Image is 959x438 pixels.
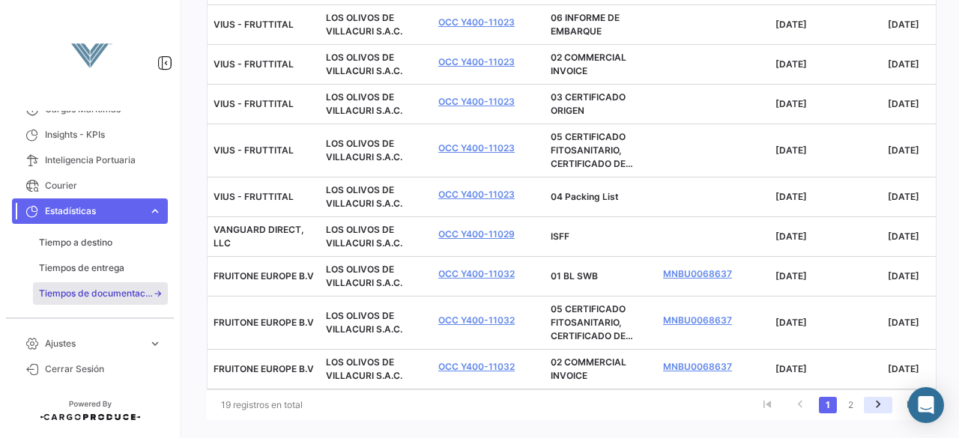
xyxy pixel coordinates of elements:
span: Tiempo a destino [39,236,112,249]
a: Tiempo a destino [33,231,168,254]
span: FRUITONE EUROPE B.V [214,363,314,374]
span: 2024-12-27 [775,231,807,242]
span: 2024-12-25 [775,191,807,202]
span: FRUITONE EUROPE B.V [214,270,314,282]
span: 02 COMMERCIAL INVOICE [551,356,626,381]
span: LOS OLIVOS DE VILLACURI S.A.C. [326,356,402,381]
span: VIUS - FRUTTITAL [214,58,294,70]
span: VIUS - FRUTTITAL [214,19,294,30]
span: VANGUARD DIRECT, LLC [214,224,304,249]
span: VIUS - FRUTTITAL [214,98,294,109]
span: Inteligencia Portuaria [45,153,162,167]
span: VIUS - FRUTTITAL [214,145,294,156]
span: 04 Packing List [551,191,619,202]
span: 01 BL SWB [551,270,598,282]
a: OCC Y400-11023 [438,16,539,29]
span: Estadísticas [45,204,142,218]
div: 19 registros en total [207,386,350,424]
span: LOS OLIVOS DE VILLACURI S.A.C. [326,138,402,162]
span: LOS OLIVOS DE VILLACURI S.A.C. [326,91,402,116]
span: ISFF [551,231,569,242]
a: MNBU0068637 [663,267,763,281]
li: page 1 [817,392,839,418]
a: go to first page [753,397,781,413]
a: 2 [841,397,859,413]
span: 05 CERTIFICADO FITOSANITARIO, CERTIFICADO DE CARGA Y CALIBRACIÓN Y CARTA AL CAPITÁN [551,303,639,382]
span: Insights - KPIs [45,128,162,142]
span: Tiempos de entrega [39,261,124,275]
span: expand_more [148,337,162,350]
span: expand_more [148,204,162,218]
span: 2024-11-26 [888,19,919,30]
img: vanguard-logo.png [52,18,127,93]
span: 05 CERTIFICADO FITOSANITARIO, CERTIFICADO DE CARGA Y CALIBRACIÓN Y CARTA AL CAPITÁN [551,131,639,210]
span: 2024-11-28 [888,363,919,374]
span: 2024-12-25 [775,58,807,70]
span: 2024-12-25 [775,19,807,30]
a: 1 [819,397,837,413]
span: LOS OLIVOS DE VILLACURI S.A.C. [326,184,402,209]
span: LOS OLIVOS DE VILLACURI S.A.C. [326,224,402,249]
span: Cerrar Sesión [45,362,162,376]
span: FRUITONE EUROPE B.V [214,317,314,328]
a: Courier [12,173,168,198]
a: go to last page [897,397,925,413]
span: VIUS - FRUTTITAL [214,191,294,202]
a: Tiempos de documentación [33,282,168,305]
span: 06 INFORME DE EMBARQUE [551,12,620,37]
a: Tiempos de entrega [33,257,168,279]
span: 2024-11-28 [888,317,919,328]
a: MNBU0068637 [663,314,763,327]
li: page 2 [839,392,862,418]
span: LOS OLIVOS DE VILLACURI S.A.C. [326,264,402,288]
span: 2024-12-24 [775,270,807,282]
span: 2024-11-26 [888,191,919,202]
a: go to next page [864,397,892,413]
span: 2024-11-27 [888,98,919,109]
span: 2024-11-29 [888,270,919,282]
span: 2024-12-03 [888,231,919,242]
a: OCC Y400-11023 [438,188,539,201]
span: 2024-11-26 [888,58,919,70]
span: Courier [45,179,162,192]
span: Tiempos de documentación [39,287,153,300]
span: LOS OLIVOS DE VILLACURI S.A.C. [326,12,402,37]
a: Insights - KPIs [12,122,168,147]
a: go to previous page [786,397,814,413]
span: LOS OLIVOS DE VILLACURI S.A.C. [326,52,402,76]
span: Ajustes [45,337,142,350]
span: 2024-11-26 [888,145,919,156]
span: 2024-12-24 [775,363,807,374]
span: 2024-12-25 [775,145,807,156]
span: 2024-12-24 [775,317,807,328]
a: OCC Y400-11032 [438,314,539,327]
a: OCC Y400-11029 [438,228,539,241]
a: OCC Y400-11032 [438,360,539,374]
a: OCC Y400-11023 [438,95,539,109]
a: OCC Y400-11023 [438,142,539,155]
a: Inteligencia Portuaria [12,147,168,173]
a: OCC Y400-11023 [438,55,539,69]
span: 02 COMMERCIAL INVOICE [551,52,626,76]
span: 2024-12-25 [775,98,807,109]
a: OCC Y400-11032 [438,267,539,281]
span: 03 CERTIFICADO ORIGEN [551,91,626,116]
div: Abrir Intercom Messenger [908,387,944,423]
a: MNBU0068637 [663,360,763,374]
span: LOS OLIVOS DE VILLACURI S.A.C. [326,310,402,335]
